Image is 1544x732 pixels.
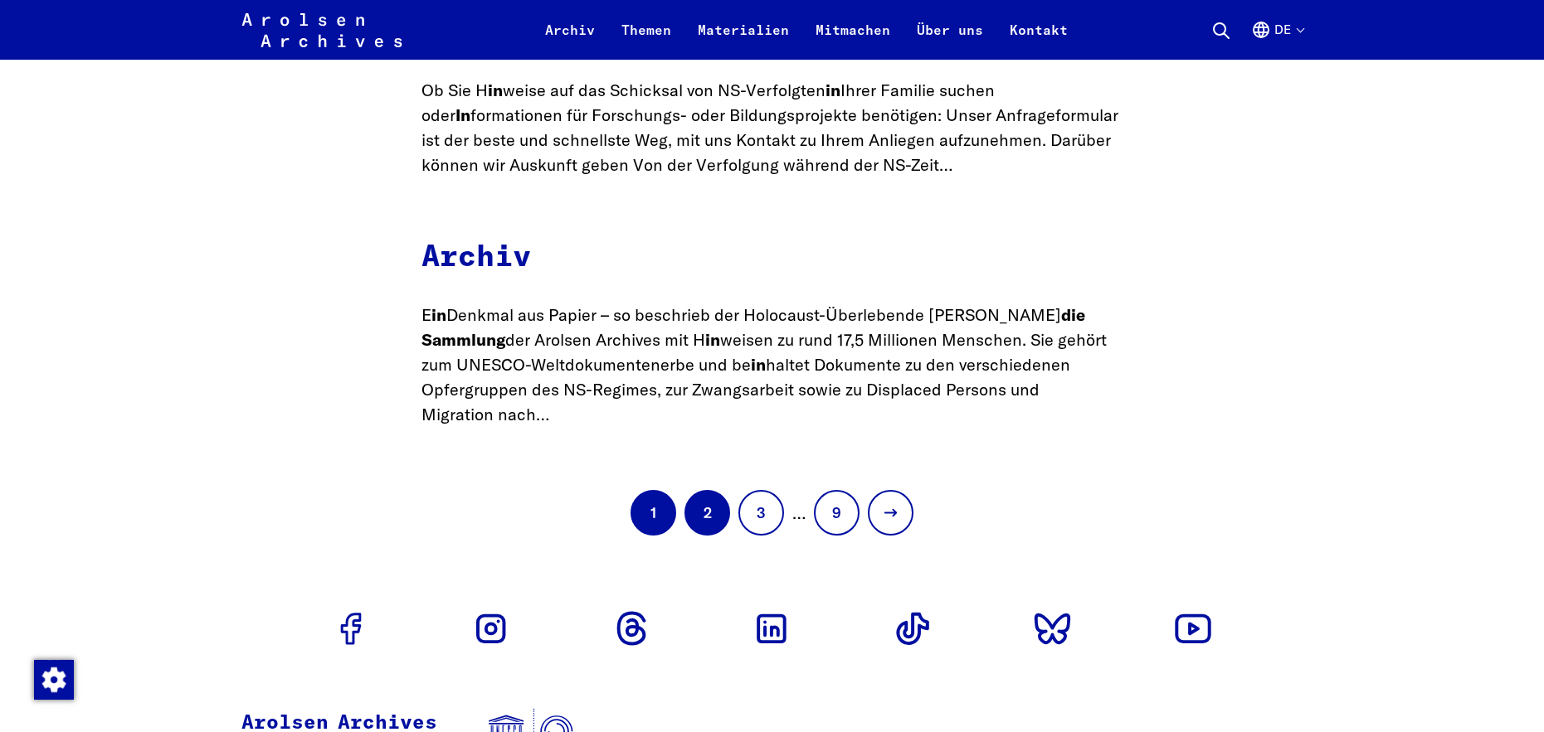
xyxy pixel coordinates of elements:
span: … [792,502,806,523]
strong: in [705,329,720,350]
a: Zum Linkedin Profil [745,602,798,655]
span: Aktuelle Seite, Seite 1 [631,490,676,536]
p: E Denkmal aus Papier – so beschrieb der Holocaust-Überlebende [PERSON_NAME] der Arolsen Archives ... [421,303,1123,427]
a: Zum Youtube Profil [1167,602,1220,655]
a: Archiv [532,20,608,60]
img: Zustimmung ändern [34,660,74,700]
strong: in [751,354,766,375]
a: Zur nächsten Seite, Seite 2 [868,490,913,536]
a: Weiter zu Seite 9 [814,490,860,536]
a: Kontakt [996,20,1081,60]
strong: die [1061,304,1085,325]
a: Weiter zu Seite 3 [738,490,784,536]
a: Über uns [904,20,996,60]
a: Zum Threads Profil [605,602,658,655]
strong: in [431,304,446,325]
a: Mitmachen [802,20,904,60]
a: Weiter zu Seite 2 [684,490,730,536]
p: Ob Sie H weise auf das Schicksal von NS-Verfolgten Ihrer Familie suchen oder formationen für Fors... [421,78,1123,177]
a: Archiv [421,243,531,273]
a: Themen [608,20,684,60]
strong: Sammlung [421,329,505,350]
div: Zustimmung ändern [33,659,73,699]
nav: Seitenzahlen [421,490,1123,536]
strong: In [455,104,470,125]
nav: Primär [532,10,1081,50]
a: Zum Bluesky Profil [1026,602,1079,655]
strong: in [826,80,840,100]
a: Materialien [684,20,802,60]
a: Zum Instagram Profil [465,602,518,655]
button: Deutsch, Sprachauswahl [1251,20,1303,60]
strong: in [488,80,503,100]
a: Zum Facebook Profil [324,602,377,655]
a: Zum Tiktok Profil [886,602,939,655]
